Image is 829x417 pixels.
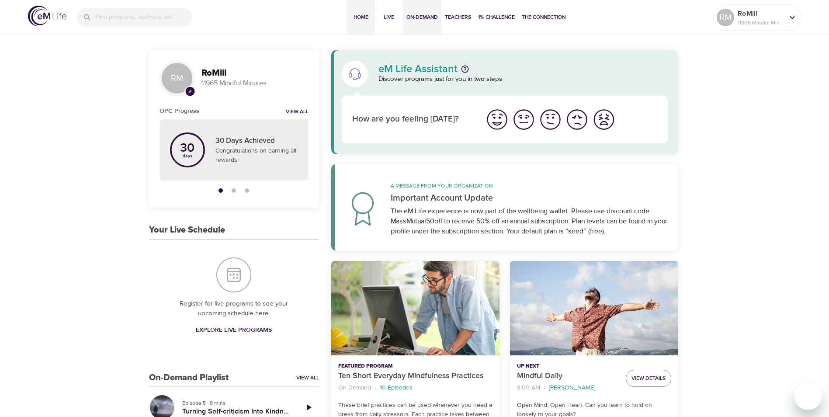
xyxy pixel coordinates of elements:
[180,154,194,158] p: days
[182,399,291,407] p: Episode 5 · 8 mins
[160,61,194,96] div: RM
[338,383,371,393] p: On-Demand
[478,13,515,22] span: 1% Challenge
[510,261,678,356] button: Mindful Daily
[564,106,590,133] button: I'm feeling bad
[522,13,565,22] span: The Connection
[391,206,668,236] div: The eM Life experience is now part of the wellbeing wallet. Please use discount code MassMutual50...
[28,6,66,26] img: logo
[160,106,199,116] h6: OPC Progress
[510,106,537,133] button: I'm feeling good
[352,113,473,126] p: How are you feeling [DATE]?
[391,191,668,205] p: Important Account Update
[338,370,493,382] p: Ten Short Everyday Mindfulness Practices
[549,383,595,393] p: [PERSON_NAME]
[348,67,362,81] img: eM Life Assistant
[350,13,371,22] span: Home
[378,74,668,84] p: Discover programs just for you in two steps
[378,13,399,22] span: Live
[517,362,619,370] p: Up Next
[149,225,225,235] h3: Your Live Schedule
[201,78,309,88] p: 11965 Mindful Minutes
[517,370,619,382] p: Mindful Daily
[592,108,616,132] img: worst
[626,370,671,387] button: View Details
[517,382,619,394] nav: breadcrumb
[485,108,509,132] img: great
[738,19,784,27] p: 11965 Mindful Minutes
[512,108,536,132] img: good
[631,374,666,383] span: View Details
[216,257,251,292] img: Your Live Schedule
[215,136,298,147] p: 30 Days Achieved
[378,64,458,74] p: eM Life Assistant
[182,407,291,416] h5: Turning Self-criticism Into Kindness
[375,382,376,394] li: ·
[406,13,438,22] span: On-Demand
[286,108,309,116] a: View all notifications
[166,299,302,319] p: Register for live programs to see your upcoming schedule here.
[296,374,319,382] a: View All
[331,261,499,356] button: Ten Short Everyday Mindfulness Practices
[149,373,229,383] h3: On-Demand Playlist
[391,182,668,190] p: A message from your organization
[738,8,784,19] p: RoMill
[565,108,589,132] img: bad
[338,362,493,370] p: Featured Program
[196,325,272,336] span: Explore Live Programs
[544,382,545,394] li: ·
[338,382,493,394] nav: breadcrumb
[192,322,275,338] a: Explore Live Programs
[717,9,734,26] div: RM
[180,142,194,154] p: 30
[537,106,564,133] button: I'm feeling ok
[794,382,822,410] iframe: Button to launch messaging window
[201,68,309,78] h3: RoMill
[590,106,617,133] button: I'm feeling worst
[95,8,192,27] input: Find programs, teachers, etc...
[538,108,562,132] img: ok
[445,13,471,22] span: Teachers
[484,106,510,133] button: I'm feeling great
[517,383,540,393] p: 8:00 AM
[215,146,298,165] p: Congratulations on earning all rewards!
[380,383,413,393] p: 10 Episodes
